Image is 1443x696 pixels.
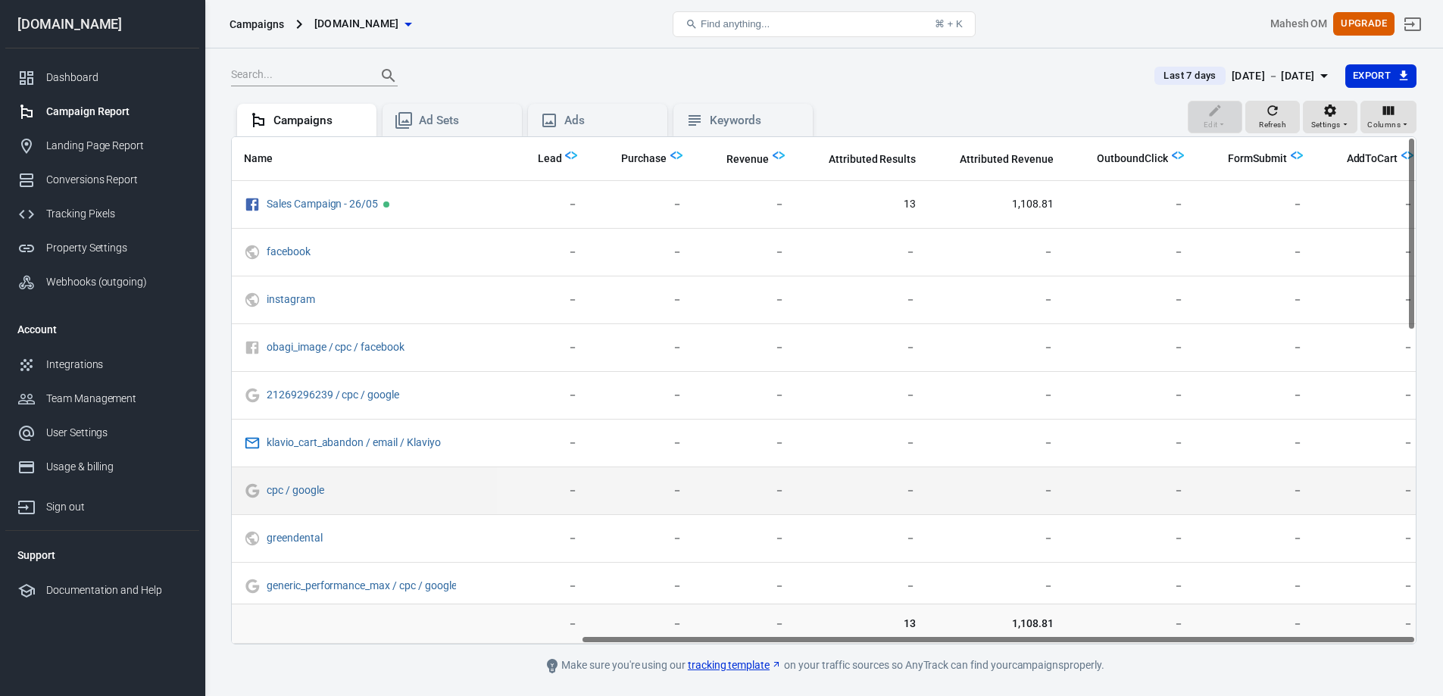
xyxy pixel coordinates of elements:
[244,243,261,261] svg: UTM & Web Traffic
[1208,245,1303,260] span: －
[601,245,682,260] span: －
[1395,6,1431,42] a: Sign out
[267,437,443,448] span: klavio_cart_abandon / email / Klaviyo
[940,435,1053,451] span: －
[267,246,313,257] span: facebook
[707,340,785,355] span: －
[46,240,187,256] div: Property Settings
[5,163,199,197] a: Conversions Report
[244,529,261,548] svg: UTM & Web Traffic
[46,104,187,120] div: Campaign Report
[5,311,199,348] li: Account
[1208,435,1303,451] span: －
[518,388,578,403] span: －
[1208,388,1303,403] span: －
[1077,245,1183,260] span: －
[940,483,1053,498] span: －
[1270,16,1328,32] div: Account id: IqnbTAIw
[1327,245,1414,260] span: －
[518,245,578,260] span: －
[231,66,364,86] input: Search...
[1327,579,1414,594] span: －
[1327,292,1414,307] span: －
[518,579,578,594] span: －
[267,294,317,304] span: instagram
[5,95,199,129] a: Campaign Report
[809,483,916,498] span: －
[601,151,667,167] span: Purchase
[1327,531,1414,546] span: －
[267,342,407,352] span: obagi_image / cpc / facebook
[1228,151,1287,167] span: FormSubmit
[940,388,1053,403] span: －
[1333,12,1395,36] button: Upgrade
[809,388,916,403] span: －
[809,197,916,212] span: 13
[518,483,578,498] span: －
[1208,340,1303,355] span: －
[1345,64,1416,88] button: Export
[1077,340,1183,355] span: －
[244,577,261,595] svg: Google
[1208,151,1287,167] span: FormSubmit
[5,197,199,231] a: Tracking Pixels
[707,579,785,594] span: －
[940,245,1053,260] span: －
[1232,67,1315,86] div: [DATE] － [DATE]
[1360,101,1416,134] button: Columns
[960,150,1053,168] span: The total revenue attributed according to your ad network (Facebook, Google, etc.)
[46,70,187,86] div: Dashboard
[1208,483,1303,498] span: －
[46,459,187,475] div: Usage & billing
[244,339,261,357] svg: Unknown Facebook
[1259,118,1286,132] span: Refresh
[1303,101,1357,134] button: Settings
[1077,435,1183,451] span: －
[829,152,916,167] span: Attributed Results
[726,150,769,168] span: Total revenue calculated by AnyTrack.
[707,435,785,451] span: －
[1327,483,1414,498] span: －
[46,274,187,290] div: Webhooks (outgoing)
[809,150,916,168] span: The total conversions attributed according to your ad network (Facebook, Google, etc.)
[267,341,404,353] a: obagi_image / cpc / facebook
[1208,616,1303,631] span: －
[809,531,916,546] span: －
[707,531,785,546] span: －
[940,340,1053,355] span: －
[601,483,682,498] span: －
[707,483,785,498] span: －
[1327,616,1414,631] span: －
[1311,118,1341,132] span: Settings
[5,61,199,95] a: Dashboard
[1077,151,1167,167] span: OutboundClick
[5,537,199,573] li: Support
[1077,531,1183,546] span: －
[46,206,187,222] div: Tracking Pixels
[940,616,1053,631] span: 1,108.81
[5,231,199,265] a: Property Settings
[707,292,785,307] span: －
[726,152,769,167] span: Revenue
[940,150,1053,168] span: The total revenue attributed according to your ad network (Facebook, Google, etc.)
[1327,197,1414,212] span: －
[670,149,682,161] img: Logo
[601,616,682,631] span: －
[46,499,187,515] div: Sign out
[267,579,456,591] a: generic_performance_max / cpc / google
[5,450,199,484] a: Usage & billing
[565,149,577,161] img: Logo
[940,197,1053,212] span: 1,108.81
[232,137,1416,644] div: scrollable content
[707,616,785,631] span: －
[46,582,187,598] div: Documentation and Help
[1208,292,1303,307] span: －
[244,386,261,404] svg: Google
[5,484,199,524] a: Sign out
[673,11,976,37] button: Find anything...⌘ + K
[244,151,273,167] span: Name
[809,340,916,355] span: －
[1208,531,1303,546] span: －
[46,172,187,188] div: Conversions Report
[46,425,187,441] div: User Settings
